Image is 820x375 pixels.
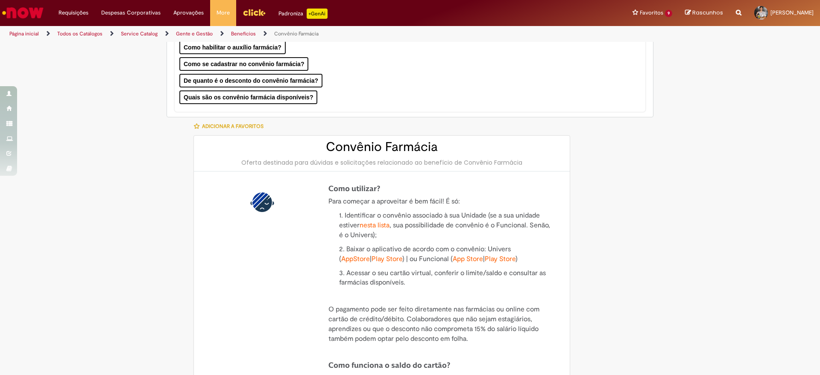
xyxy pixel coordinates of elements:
[243,6,266,19] img: click_logo_yellow_360x200.png
[179,90,317,104] button: Quais são os convênio farmácia disponíveis?
[339,268,555,288] p: 3. Acessar o seu cartão virtual, conferir o limite/saldo e consultar as farmácias disponíveis.
[274,30,319,37] a: Convênio Farmácia
[6,26,540,42] ul: Trilhas de página
[101,9,161,17] span: Despesas Corporativas
[640,9,663,17] span: Favoritos
[372,255,402,263] a: Play Store
[57,30,102,37] a: Todos os Catálogos
[341,255,370,263] a: AppStore
[685,9,723,17] a: Rascunhos
[485,255,515,263] a: Play Store
[360,221,389,230] a: nesta lista
[453,255,483,263] a: App Store
[179,41,286,54] button: Como habilitar o auxílio farmácia?
[307,9,328,19] p: +GenAi
[179,74,322,87] button: De quanto é o desconto do convênio farmácia?
[665,10,672,17] span: 9
[202,123,264,130] span: Adicionar a Favoritos
[121,30,158,37] a: Service Catalog
[339,211,555,240] p: 1. Identificar o convênio associado à sua Unidade (se a sua unidade estiver , sua possibilidade d...
[202,158,561,167] div: Oferta destinada para dúvidas e solicitações relacionado ao benefício de Convênio Farmácia
[193,117,268,135] button: Adicionar a Favoritos
[179,57,308,71] button: Como se cadastrar no convênio farmácia?
[173,9,204,17] span: Aprovações
[770,9,814,16] span: [PERSON_NAME]
[328,197,555,206] p: Para começar a aproveitar é bem fácil! É só:
[59,9,88,17] span: Requisições
[231,30,256,37] a: Benefícios
[339,244,555,264] p: 2. Baixar o aplicativo de acordo com o convênio: Univers ( | ) | ou Funcional ( | )
[9,30,39,37] a: Página inicial
[328,184,555,193] h4: Como utilizar?
[202,140,561,154] h2: Convênio Farmácia
[176,30,213,37] a: Gente e Gestão
[692,9,723,17] span: Rascunhos
[328,305,555,343] p: O pagamento pode ser feito diretamente nas farmácias ou online com cartão de crédito/débito. Cola...
[249,189,276,216] img: Convênio Farmácia
[278,9,328,19] div: Padroniza
[217,9,230,17] span: More
[328,361,555,369] h4: Como funciona o saldo do cartão?
[1,4,45,21] img: ServiceNow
